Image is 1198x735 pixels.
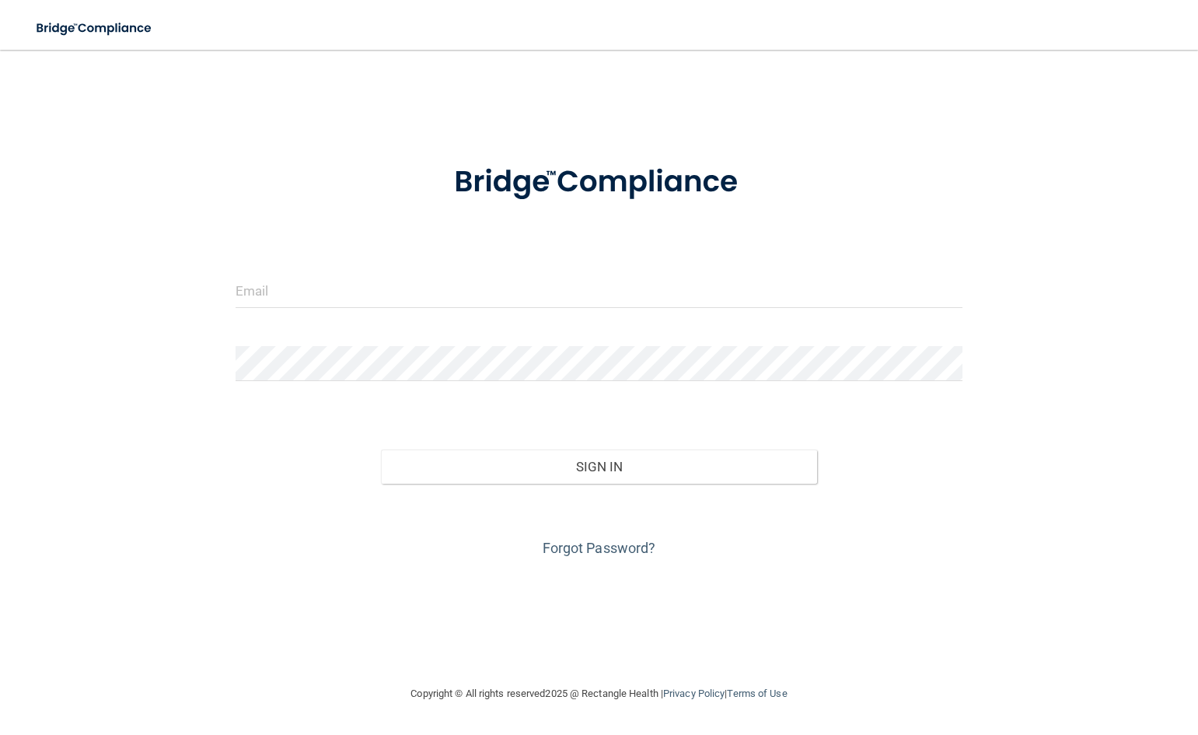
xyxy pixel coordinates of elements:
a: Privacy Policy [663,688,725,699]
img: bridge_compliance_login_screen.278c3ca4.svg [23,12,166,44]
a: Terms of Use [727,688,787,699]
button: Sign In [381,450,817,484]
a: Forgot Password? [543,540,656,556]
input: Email [236,273,962,308]
div: Copyright © All rights reserved 2025 @ Rectangle Health | | [316,669,883,719]
img: bridge_compliance_login_screen.278c3ca4.svg [423,143,775,222]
